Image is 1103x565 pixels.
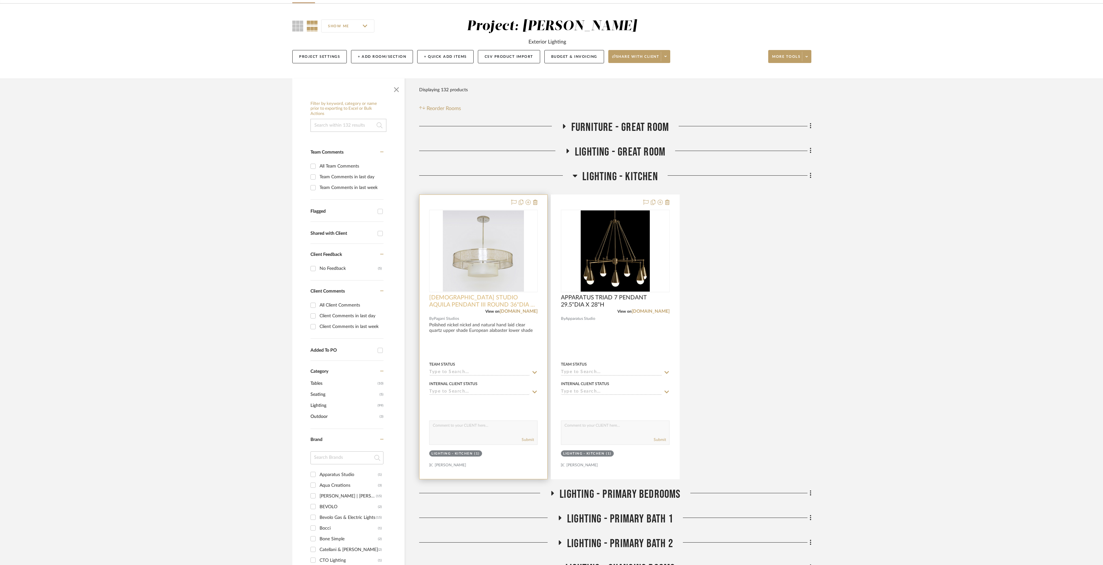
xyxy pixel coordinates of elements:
input: Search Brands [310,451,383,464]
button: + Add Room/Section [351,50,413,63]
div: (2) [378,545,382,555]
div: (1) [474,451,480,456]
div: Flagged [310,209,374,214]
div: Team Status [561,361,587,367]
button: Budget & Invoicing [544,50,604,63]
h6: Filter by keyword, category or name prior to exporting to Excel or Bulk Actions [310,101,386,117]
span: LIGHTING - GREAT ROOM [575,145,665,159]
span: Seating [310,389,378,400]
span: APPARATUS TRIAD 7 PENDANT 29.5"DIA X 28"H [561,294,669,308]
span: Outdoor [310,411,378,422]
div: No Feedback [320,263,378,274]
div: Aqua Creations [320,480,378,491]
div: 0 [561,210,669,292]
div: (1) [378,523,382,534]
span: [DEMOGRAPHIC_DATA] STUDIO AQUILA PENDANT III ROUND 36"DIA X 12"H [429,294,538,308]
div: Catellani & [PERSON_NAME] [320,545,378,555]
span: By [429,316,434,322]
div: (2) [378,534,382,544]
span: LIGHTING - PRIMARY BATH 1 [567,512,673,526]
input: Type to Search… [429,389,530,395]
span: (3) [380,411,383,422]
span: Team Comments [310,150,344,155]
span: FURNITURE - GREAT ROOM [571,120,669,134]
span: Apparatus Studio [565,316,595,322]
div: (1) [378,470,382,480]
div: (3) [378,480,382,491]
div: Displaying 132 products [419,83,468,96]
span: LIGHTING - KITCHEN [582,170,658,184]
div: All Client Comments [320,300,382,310]
div: (2) [378,502,382,512]
div: Exterior Lighting [528,38,566,46]
div: Bone Simple [320,534,378,544]
button: CSV Product Import [478,50,540,63]
span: More tools [772,54,800,64]
span: By [561,316,565,322]
button: Project Settings [292,50,347,63]
span: Pagani Studios [434,316,459,322]
input: Type to Search… [561,389,661,395]
span: (10) [378,378,383,389]
div: BEVOLO [320,502,378,512]
span: Reorder Rooms [427,105,461,112]
div: Project: [PERSON_NAME] [467,19,637,33]
div: All Team Comments [320,161,382,171]
button: + Quick Add Items [417,50,474,63]
div: Apparatus Studio [320,470,378,480]
span: View on [485,309,500,313]
button: Submit [654,437,666,443]
span: LIGHTING - PRIMARY BEDROOMS [560,487,680,501]
input: Type to Search… [561,370,661,376]
div: Team Comments in last day [320,172,382,182]
div: Shared with Client [310,231,374,236]
div: Added To PO [310,348,374,353]
span: Lighting [310,400,376,411]
div: (15) [376,491,382,501]
span: LIGHTING - PRIMARY BATH 2 [567,537,673,551]
span: Category [310,369,328,374]
div: Bocci [320,523,378,534]
div: Team Status [429,361,455,367]
div: LIGHTING - KITCHEN [563,451,604,456]
span: Brand [310,437,322,442]
a: [DOMAIN_NAME] [632,309,670,314]
span: (99) [378,400,383,411]
span: Tables [310,378,376,389]
div: Client Comments in last week [320,321,382,332]
span: Client Comments [310,289,345,294]
div: (5) [378,263,382,274]
input: Type to Search… [429,370,530,376]
span: Client Feedback [310,252,342,257]
button: More tools [768,50,811,63]
span: View on [617,309,632,313]
div: Internal Client Status [561,381,609,387]
img: APPARATUS TRIAD 7 PENDANT 29.5"DIA X 28"H [581,210,650,292]
a: [DOMAIN_NAME] [500,309,538,314]
button: Share with client [608,50,671,63]
div: (1) [606,451,612,456]
button: Reorder Rooms [419,105,461,112]
div: (15) [376,512,382,523]
div: [PERSON_NAME] | [PERSON_NAME] [320,491,376,501]
input: Search within 132 results [310,119,386,132]
span: Share with client [612,54,660,64]
div: 0 [430,210,537,292]
div: Client Comments in last day [320,311,382,321]
div: Bevolo Gas & Electric Lights [320,512,376,523]
button: Close [390,82,403,95]
div: Internal Client Status [429,381,478,387]
div: Team Comments in last week [320,182,382,193]
span: (5) [380,389,383,400]
div: LIGHTING - KITCHEN [431,451,473,456]
img: PAGANI STUDIO AQUILA PENDANT III ROUND 36"DIA X 12"H [443,210,524,292]
button: Submit [522,437,534,443]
